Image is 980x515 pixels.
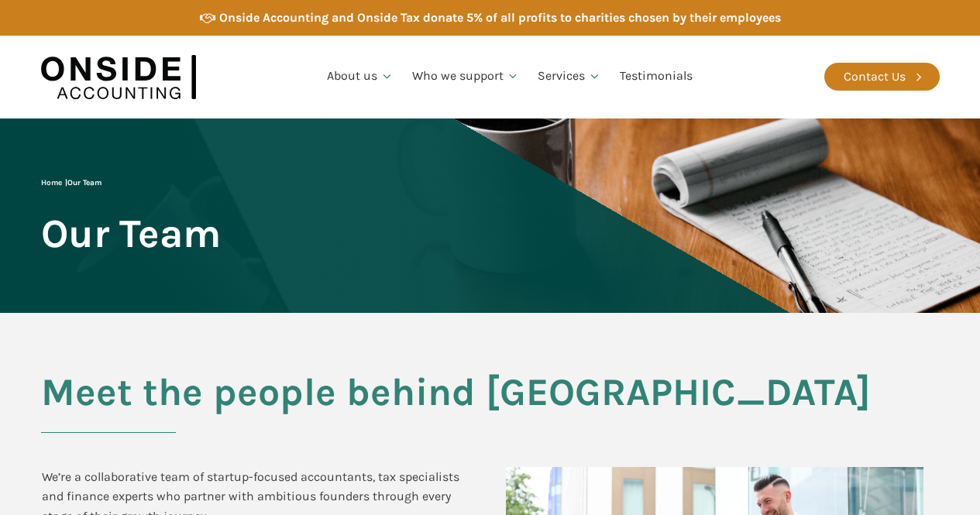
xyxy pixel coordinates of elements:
[403,50,529,103] a: Who we support
[67,178,101,187] span: Our Team
[318,50,403,103] a: About us
[41,212,221,255] span: Our Team
[41,371,940,433] h2: Meet the people behind [GEOGRAPHIC_DATA]
[41,47,196,107] img: Onside Accounting
[41,178,62,187] a: Home
[528,50,610,103] a: Services
[610,50,702,103] a: Testimonials
[844,67,906,87] div: Contact Us
[219,8,781,28] div: Onside Accounting and Onside Tax donate 5% of all profits to charities chosen by their employees
[41,178,101,187] span: |
[824,63,940,91] a: Contact Us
